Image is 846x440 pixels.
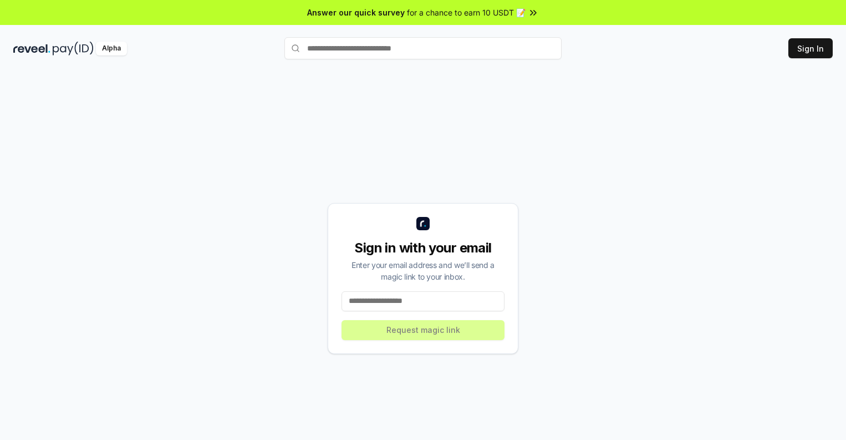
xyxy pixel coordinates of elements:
[342,259,504,282] div: Enter your email address and we’ll send a magic link to your inbox.
[788,38,833,58] button: Sign In
[307,7,405,18] span: Answer our quick survey
[407,7,526,18] span: for a chance to earn 10 USDT 📝
[416,217,430,230] img: logo_small
[342,239,504,257] div: Sign in with your email
[96,42,127,55] div: Alpha
[13,42,50,55] img: reveel_dark
[53,42,94,55] img: pay_id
